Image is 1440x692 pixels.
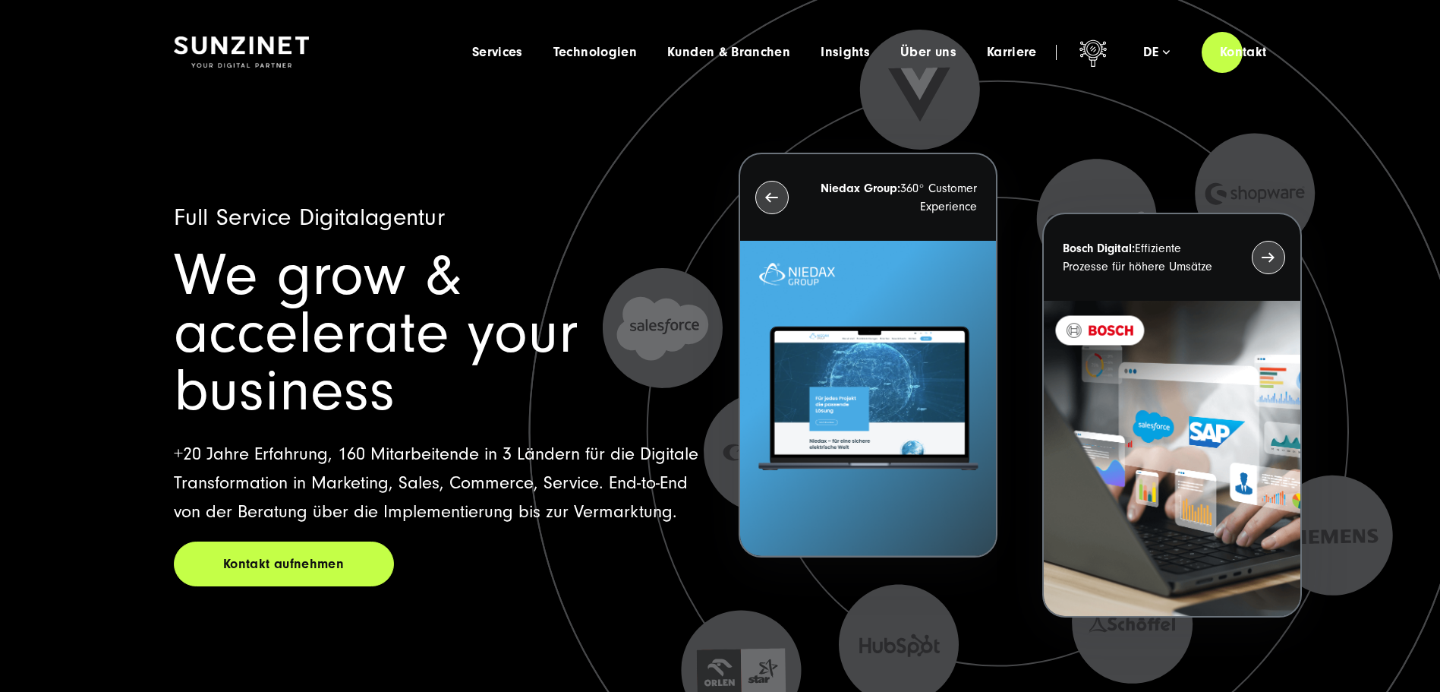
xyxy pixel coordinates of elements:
[821,182,900,195] strong: Niedax Group:
[1202,30,1285,74] a: Kontakt
[174,440,702,526] p: +20 Jahre Erfahrung, 160 Mitarbeitende in 3 Ländern für die Digitale Transformation in Marketing,...
[553,45,637,60] a: Technologien
[740,241,996,556] img: Letztes Projekt von Niedax. Ein Laptop auf dem die Niedax Website geöffnet ist, auf blauem Hinter...
[987,45,1037,60] a: Karriere
[472,45,523,60] a: Services
[174,36,309,68] img: SUNZINET Full Service Digital Agentur
[1063,239,1224,276] p: Effiziente Prozesse für höhere Umsätze
[816,179,977,216] p: 360° Customer Experience
[174,247,702,420] h1: We grow & accelerate your business
[739,153,997,558] button: Niedax Group:360° Customer Experience Letztes Projekt von Niedax. Ein Laptop auf dem die Niedax W...
[1042,213,1301,618] button: Bosch Digital:Effiziente Prozesse für höhere Umsätze BOSCH - Kundeprojekt - Digital Transformatio...
[900,45,956,60] a: Über uns
[1044,301,1300,616] img: BOSCH - Kundeprojekt - Digital Transformation Agentur SUNZINET
[174,204,446,231] span: Full Service Digitalagentur
[174,542,394,586] a: Kontakt aufnehmen
[821,45,870,60] a: Insights
[1063,242,1135,255] strong: Bosch Digital:
[667,45,790,60] a: Kunden & Branchen
[1143,45,1170,60] div: de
